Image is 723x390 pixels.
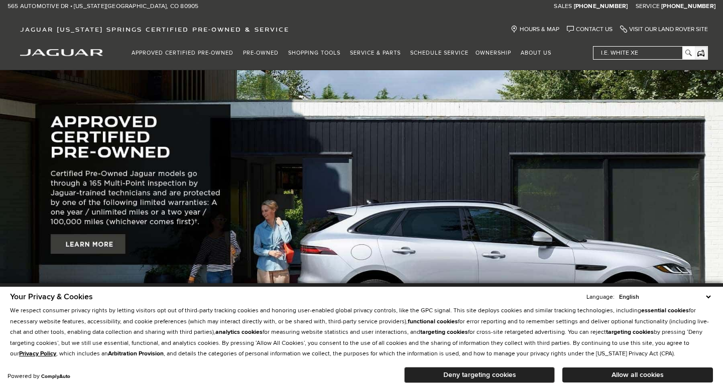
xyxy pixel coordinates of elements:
a: Privacy Policy [19,350,56,357]
strong: analytics cookies [215,328,263,336]
a: [PHONE_NUMBER] [661,3,715,11]
strong: targeting cookies [420,328,468,336]
div: Powered by [8,373,70,379]
a: Contact Us [567,26,613,33]
strong: essential cookies [641,307,689,314]
button: Deny targeting cookies [404,367,555,383]
a: Pre-Owned [239,44,285,62]
a: Jaguar [US_STATE] Springs Certified Pre-Owned & Service [15,26,294,33]
span: Sales [554,3,572,10]
a: jaguar [20,48,103,56]
p: We respect consumer privacy rights by letting visitors opt out of third-party tracking cookies an... [10,305,713,359]
select: Language Select [617,292,713,302]
a: Service & Parts [346,44,407,62]
a: Schedule Service [407,44,472,62]
a: 565 Automotive Dr • [US_STATE][GEOGRAPHIC_DATA], CO 80905 [8,3,198,11]
strong: Arbitration Provision [108,350,164,357]
strong: targeting cookies [606,328,654,336]
span: Service [636,3,660,10]
button: Allow all cookies [562,367,713,382]
a: Approved Certified Pre-Owned [128,44,239,62]
nav: Main Navigation [128,44,557,62]
a: Hours & Map [511,26,559,33]
a: About Us [517,44,557,62]
strong: functional cookies [408,318,458,325]
a: [PHONE_NUMBER] [574,3,628,11]
a: Shopping Tools [285,44,346,62]
a: Ownership [472,44,517,62]
span: Jaguar [US_STATE] Springs Certified Pre-Owned & Service [20,26,289,33]
div: Language: [586,294,615,300]
span: Your Privacy & Cookies [10,292,93,302]
a: ComplyAuto [41,373,70,379]
a: Visit Our Land Rover Site [620,26,708,33]
input: i.e. White XE [593,47,694,59]
img: Jaguar [20,49,103,56]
